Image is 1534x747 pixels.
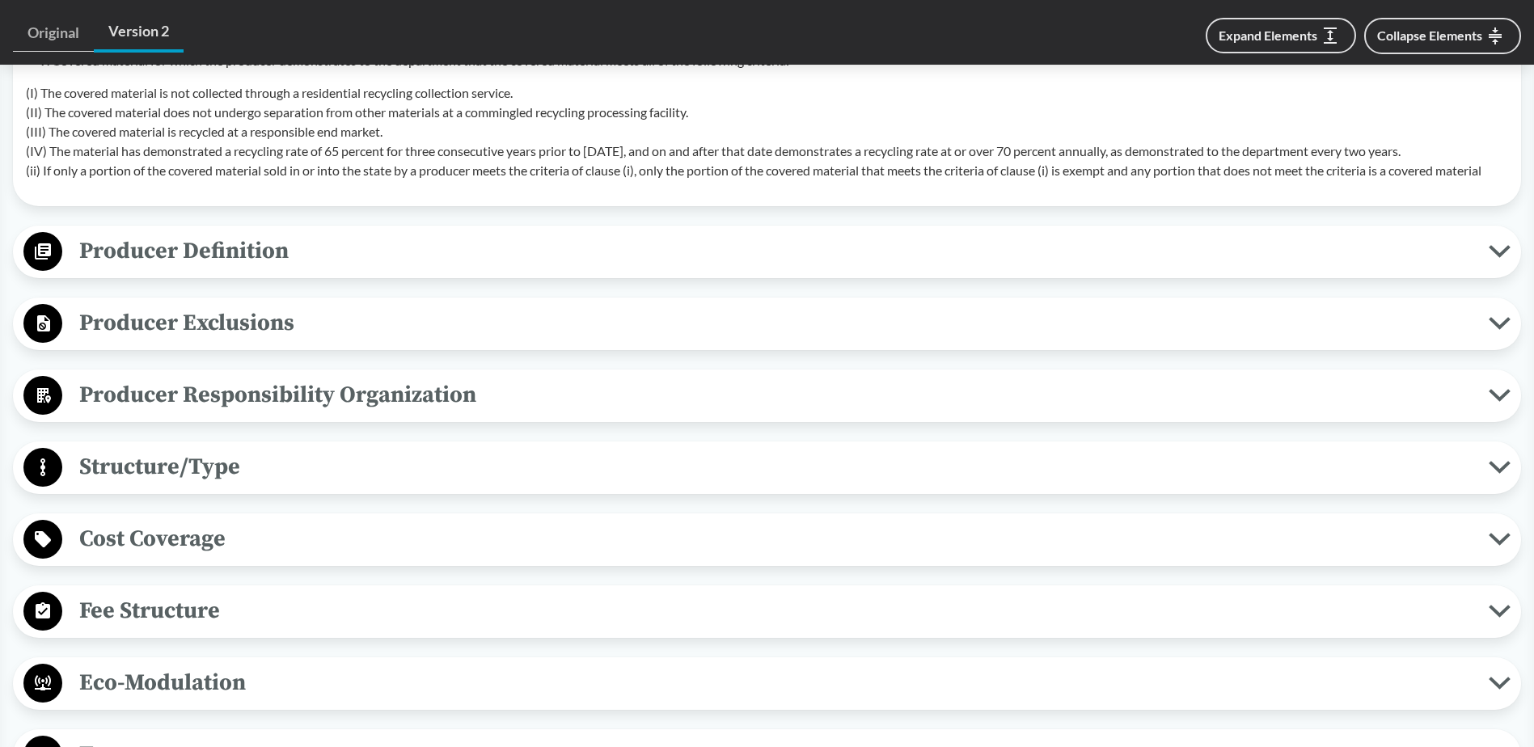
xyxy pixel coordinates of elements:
button: Collapse Elements [1364,18,1521,54]
button: Structure/Type [19,447,1515,488]
button: Producer Exclusions [19,303,1515,344]
button: Expand Elements [1206,18,1356,53]
button: Fee Structure [19,591,1515,632]
button: Cost Coverage [19,519,1515,560]
span: Producer Exclusions [62,305,1489,341]
span: Structure/Type [62,449,1489,485]
button: Producer Definition [19,231,1515,272]
span: Cost Coverage [62,521,1489,557]
span: Producer Responsibility Organization [62,377,1489,413]
p: (I) The covered material is not collected through a residential recycling collection service. (II... [26,83,1508,180]
span: Producer Definition [62,233,1489,269]
button: Producer Responsibility Organization [19,375,1515,416]
a: Original [13,15,94,52]
span: Eco-Modulation [62,665,1489,701]
button: Eco-Modulation [19,663,1515,704]
a: Version 2 [94,13,184,53]
span: Fee Structure [62,593,1489,629]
